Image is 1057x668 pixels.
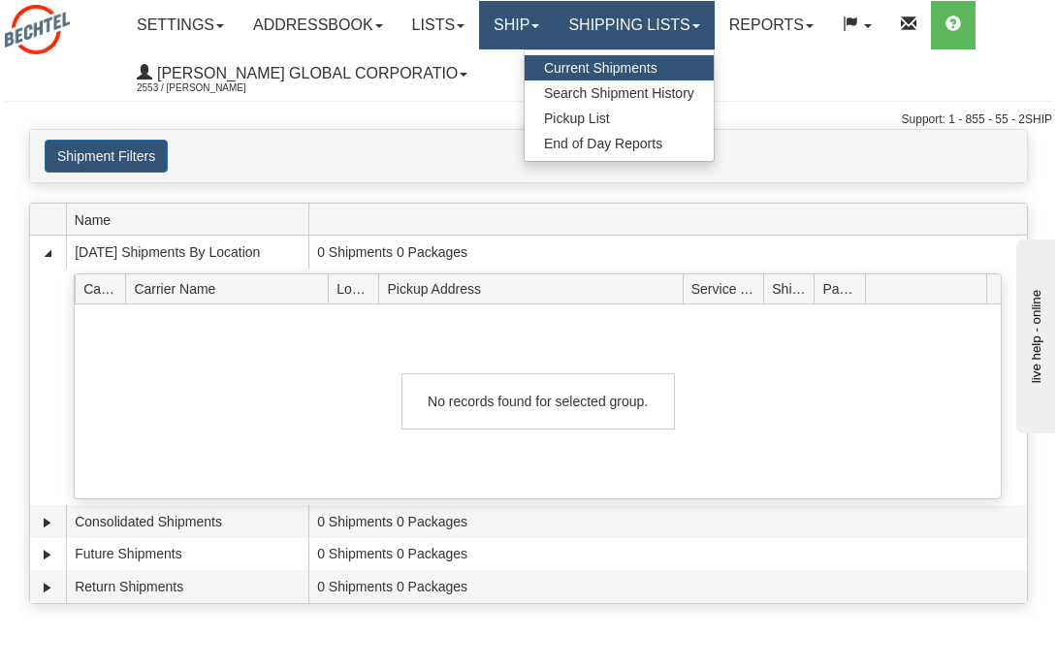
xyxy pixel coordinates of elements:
[66,570,308,603] td: Return Shipments
[479,1,554,49] a: Ship
[544,136,662,151] span: End of Day Reports
[308,505,1027,538] td: 0 Shipments 0 Packages
[137,79,282,98] span: 2553 / [PERSON_NAME]
[38,513,57,532] a: Expand
[66,236,308,269] td: [DATE] Shipments By Location
[336,273,379,303] span: Location Id
[544,60,657,76] span: Current Shipments
[5,5,70,54] img: logo2553.jpg
[45,140,168,173] button: Shipment Filters
[152,65,458,81] span: [PERSON_NAME] Global Corporatio
[387,273,683,303] span: Pickup Address
[66,505,308,538] td: Consolidated Shipments
[308,538,1027,571] td: 0 Shipments 0 Packages
[715,1,828,49] a: Reports
[1012,235,1055,432] iframe: chat widget
[134,273,328,303] span: Carrier Name
[525,131,714,156] a: End of Day Reports
[398,1,479,49] a: Lists
[122,1,239,49] a: Settings
[822,273,865,303] span: Packages
[66,538,308,571] td: Future Shipments
[772,273,815,303] span: Shipments
[15,16,179,31] div: live help - online
[38,243,57,263] a: Collapse
[554,1,714,49] a: Shipping lists
[239,1,398,49] a: Addressbook
[525,106,714,131] a: Pickup List
[525,80,714,106] a: Search Shipment History
[5,111,1052,128] div: Support: 1 - 855 - 55 - 2SHIP
[38,578,57,597] a: Expand
[401,373,675,429] div: No records found for selected group.
[308,570,1027,603] td: 0 Shipments 0 Packages
[544,111,610,126] span: Pickup List
[691,273,764,303] span: Service Type
[308,236,1027,269] td: 0 Shipments 0 Packages
[122,49,482,98] a: [PERSON_NAME] Global Corporatio 2553 / [PERSON_NAME]
[83,273,126,303] span: Carrier Id
[38,545,57,564] a: Expand
[525,55,714,80] a: Current Shipments
[544,85,694,101] span: Search Shipment History
[75,205,308,235] span: Name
